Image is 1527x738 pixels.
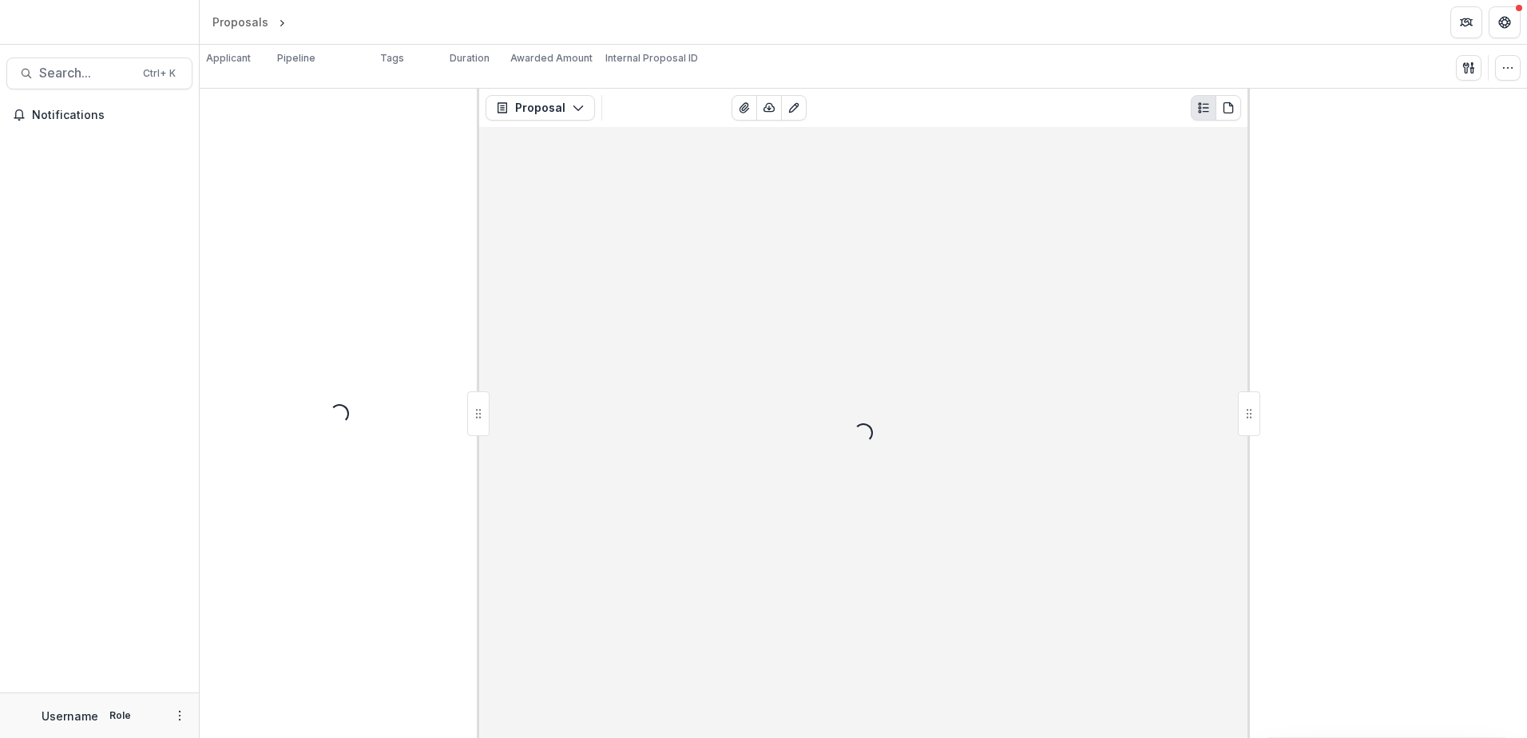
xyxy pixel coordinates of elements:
button: Plaintext view [1191,95,1216,121]
a: Proposals [206,10,275,34]
div: Proposals [212,14,268,30]
button: Get Help [1489,6,1521,38]
button: Partners [1450,6,1482,38]
p: Duration [450,51,490,65]
p: Internal Proposal ID [605,51,698,65]
button: Notifications [6,102,192,128]
p: Applicant [206,51,251,65]
button: Proposal [486,95,595,121]
p: Pipeline [277,51,315,65]
button: View Attached Files [732,95,757,121]
p: Username [42,708,98,724]
p: Awarded Amount [510,51,593,65]
div: Ctrl + K [140,65,179,82]
span: Search... [39,65,133,81]
button: More [170,706,189,725]
nav: breadcrumb [206,10,357,34]
button: Search... [6,58,192,89]
button: PDF view [1216,95,1241,121]
p: Tags [380,51,404,65]
span: Notifications [32,109,186,122]
button: Edit as form [781,95,807,121]
p: Role [105,708,136,723]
